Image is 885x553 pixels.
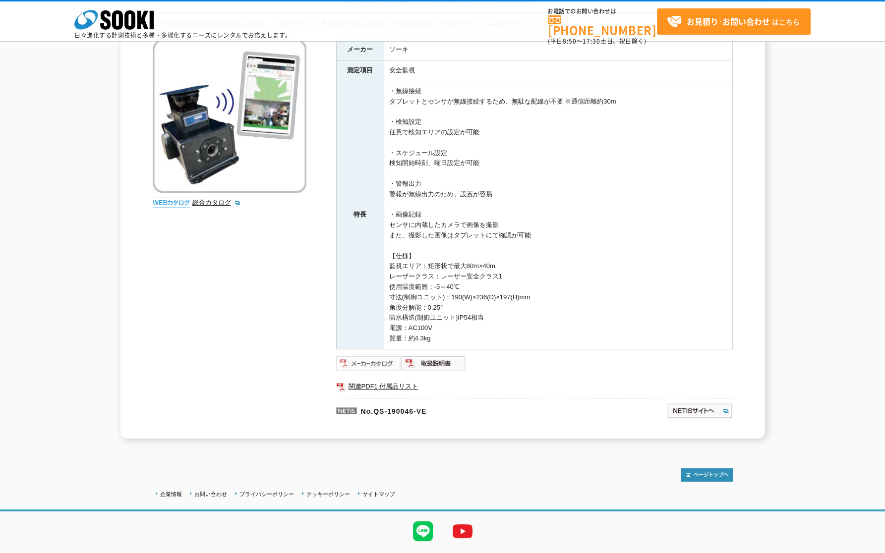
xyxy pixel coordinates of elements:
[384,40,732,60] td: ソーキ
[74,32,292,38] p: 日々進化する計測技術と多種・多様化するニーズにレンタルでお応えします。
[336,40,384,60] th: メーカー
[336,60,384,81] th: 測定項目
[667,14,800,29] span: はこちら
[401,355,466,371] img: 取扱説明書
[336,355,401,371] img: メーカーカタログ
[194,491,227,497] a: お問い合わせ
[336,362,401,369] a: メーカーカタログ
[563,37,577,46] span: 8:50
[160,491,182,497] a: 企業情報
[443,511,482,551] img: YouTube
[306,491,350,497] a: クッキーポリシー
[401,362,466,369] a: 取扱説明書
[583,37,600,46] span: 17:30
[336,398,571,422] p: No.QS-190046-VE
[336,81,384,349] th: 特長
[239,491,294,497] a: プライバシーポリシー
[667,403,733,419] img: NETISサイトへ
[548,37,646,46] span: (平日 ～ 土日、祝日除く)
[336,380,733,393] a: 関連PDF1 付属品リスト
[362,491,395,497] a: サイトマップ
[548,15,657,36] a: [PHONE_NUMBER]
[384,81,732,349] td: ・無線接続 タブレットとセンサが無線接続するため、無駄な配線が不要 ※通信距離約30m ・検知設定 任意で検知エリアの設定が可能 ・スケジュール設定 検知開始時刻、曜日設定が可能 ・警報出力 警...
[687,15,770,27] strong: お見積り･お問い合わせ
[657,8,811,35] a: お見積り･お問い合わせはこちら
[153,198,190,208] img: webカタログ
[192,199,241,206] a: 総合カタログ
[384,60,732,81] td: 安全監視
[403,511,443,551] img: LINE
[681,468,733,482] img: トップページへ
[153,39,306,193] img: 警戒エリア安全監視システム 2Dセンサ -
[548,8,657,14] span: お電話でのお問い合わせは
